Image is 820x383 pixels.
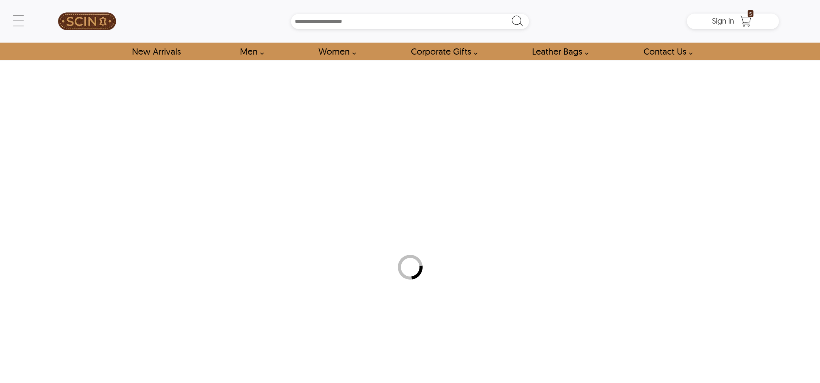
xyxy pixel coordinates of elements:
a: Sign in [712,19,734,25]
a: Shop Leather Bags [523,43,593,60]
a: shop men's leather jackets [231,43,268,60]
a: Shop Leather Corporate Gifts [402,43,482,60]
a: SCIN [41,4,133,39]
img: SCIN [58,4,116,39]
a: Shop New Arrivals [123,43,189,60]
a: Shop Women Leather Jackets [310,43,360,60]
span: Sign in [712,16,734,26]
span: 5 [748,10,753,17]
a: contact-us [635,43,697,60]
a: Shopping Cart [738,15,753,27]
